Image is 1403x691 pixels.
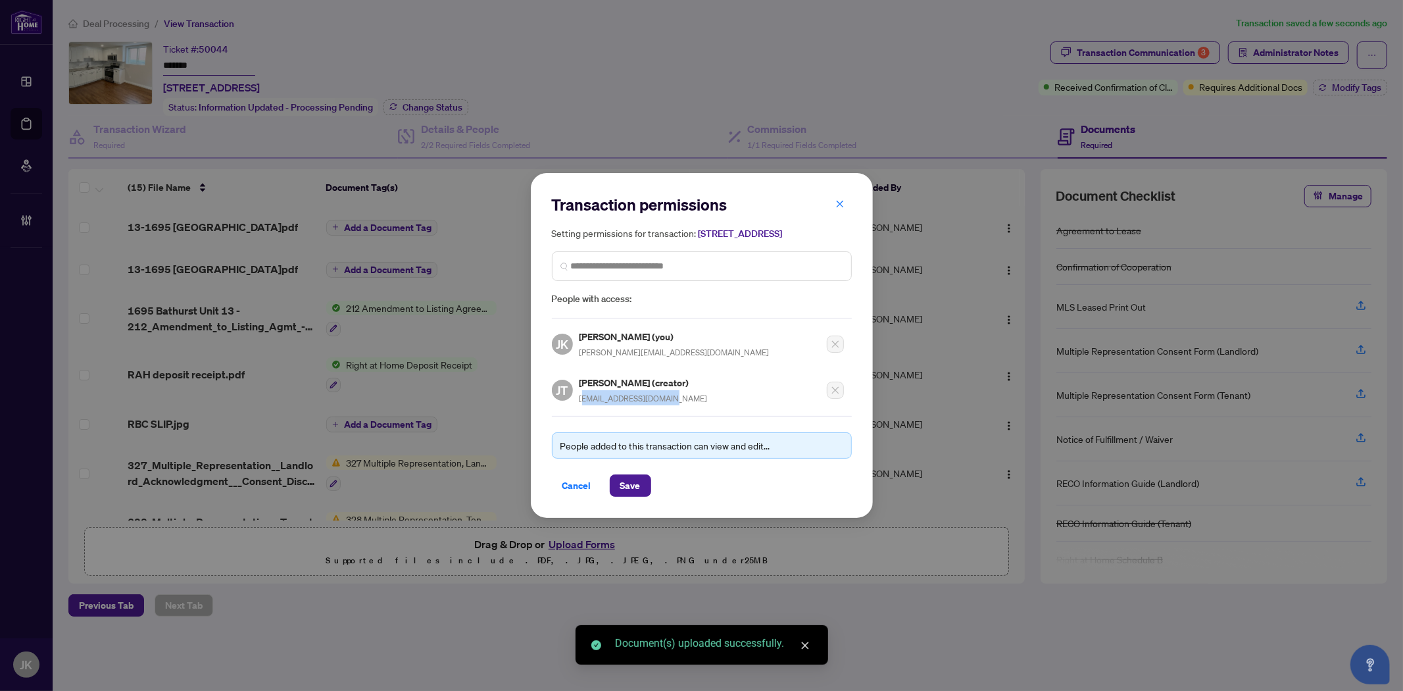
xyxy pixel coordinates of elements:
[800,641,810,650] span: close
[552,226,852,241] h5: Setting permissions for transaction:
[562,475,591,496] span: Cancel
[560,438,843,453] div: People added to this transaction can view and edit...
[798,638,812,653] a: Close
[579,329,770,344] h5: [PERSON_NAME] (you)
[556,335,568,353] span: JK
[699,228,783,240] span: [STREET_ADDRESS]
[620,475,641,496] span: Save
[560,263,568,270] img: search_icon
[610,474,651,497] button: Save
[591,640,601,650] span: check-circle
[579,347,770,357] span: [PERSON_NAME][EMAIL_ADDRESS][DOMAIN_NAME]
[552,292,852,307] span: People with access:
[552,194,852,215] h2: Transaction permissions
[552,474,602,497] button: Cancel
[615,636,812,652] div: Document(s) uploaded successfully.
[579,394,708,403] span: [EMAIL_ADDRESS][DOMAIN_NAME]
[556,381,568,399] span: JT
[579,375,708,390] h5: [PERSON_NAME] (creator)
[1350,645,1390,684] button: Open asap
[835,199,845,209] span: close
